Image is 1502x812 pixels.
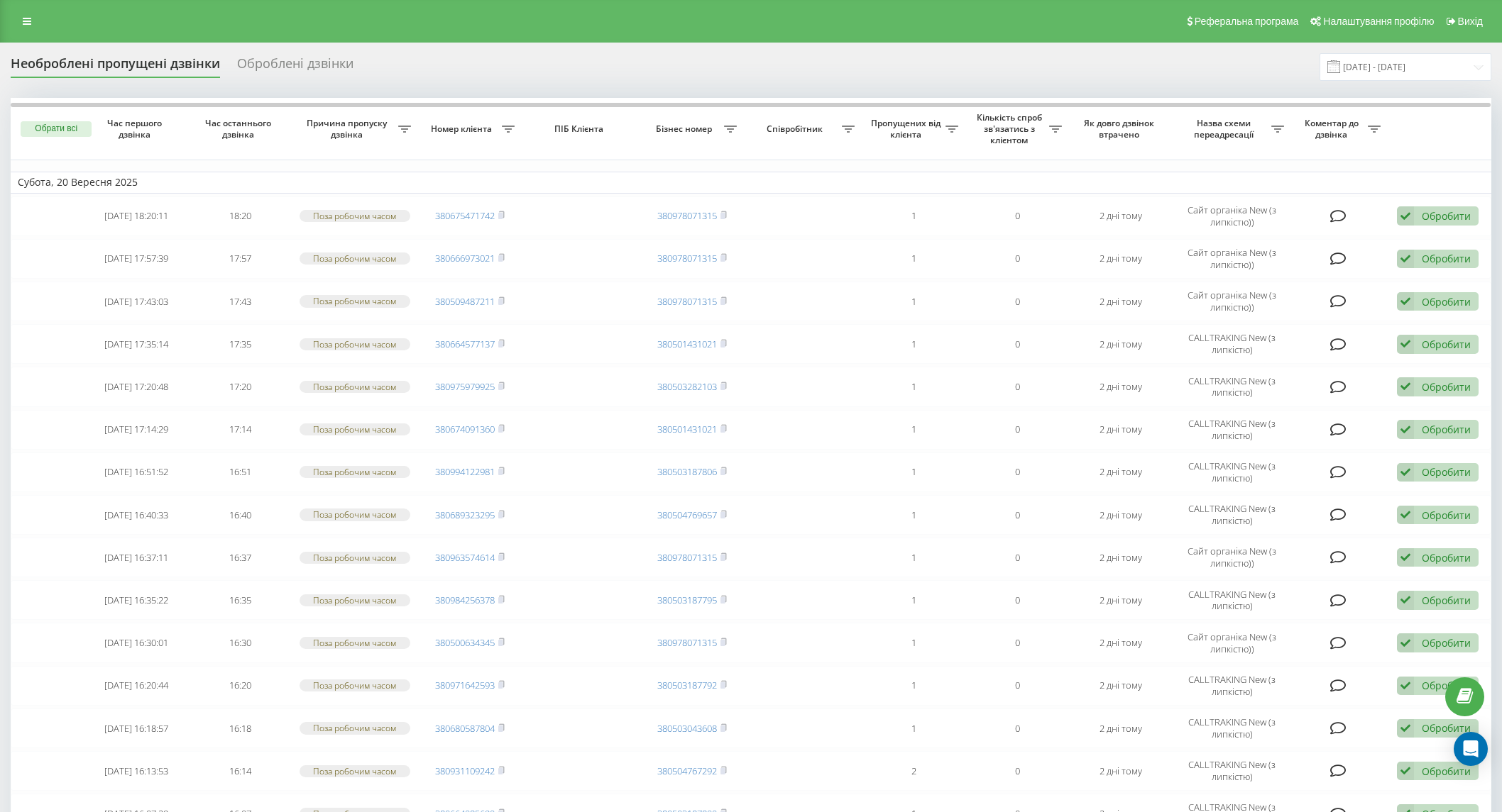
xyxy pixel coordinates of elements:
td: Сайт органіка New (з липкістю)) [1173,282,1291,321]
td: 16:20 [188,666,292,706]
td: Сайт органіка New (з липкістю)) [1173,623,1291,662]
a: 380978071315 [657,252,717,265]
td: 0 [965,282,1069,321]
td: [DATE] 16:40:33 [84,495,188,535]
a: 380503282103 [657,380,717,393]
td: 2 дні тому [1069,367,1173,406]
div: Поза робочим часом [300,423,411,435]
td: 1 [862,495,965,535]
td: 0 [965,538,1069,577]
td: 16:51 [188,452,292,492]
td: 0 [965,367,1069,406]
span: Назва схеми переадресації [1180,118,1271,140]
span: Бізнес номер [647,123,724,135]
td: 0 [965,708,1069,748]
a: 380975979925 [435,380,495,393]
div: Обробити [1422,594,1471,607]
div: Обробити [1422,338,1471,351]
span: Причина пропуску дзвінка [299,118,398,140]
td: CALLTRAKING New (з липкістю) [1173,495,1291,535]
a: 380664577137 [435,338,495,350]
td: Сайт органіка New (з липкістю)) [1173,239,1291,279]
td: Субота, 20 Вересня 2025 [11,172,1491,193]
td: Сайт органіка New (з липкістю)) [1173,196,1291,236]
div: Поза робочим часом [300,679,411,691]
a: 380674091360 [435,423,495,435]
a: 380689323295 [435,508,495,521]
td: 2 дні тому [1069,751,1173,791]
div: Поза робочим часом [300,210,411,222]
a: 380509487211 [435,295,495,308]
td: [DATE] 17:43:03 [84,282,188,321]
span: Коментар до дзвінка [1298,118,1368,140]
a: 380984256378 [435,594,495,606]
td: 1 [862,324,965,364]
td: 1 [862,708,965,748]
a: 380666973021 [435,252,495,265]
td: 2 дні тому [1069,495,1173,535]
td: [DATE] 17:57:39 [84,239,188,279]
td: 0 [965,324,1069,364]
div: Поза робочим часом [300,637,411,649]
a: 380504767292 [657,764,717,777]
td: CALLTRAKING New (з липкістю) [1173,452,1291,492]
td: 17:43 [188,282,292,321]
a: 380503043608 [657,722,717,735]
td: 2 дні тому [1069,708,1173,748]
div: Обробити [1422,721,1471,735]
a: 380504769657 [657,508,717,521]
td: [DATE] 16:13:53 [84,751,188,791]
td: 2 [862,751,965,791]
td: [DATE] 16:51:52 [84,452,188,492]
td: 0 [965,751,1069,791]
td: 2 дні тому [1069,196,1173,236]
td: [DATE] 17:20:48 [84,367,188,406]
span: Як довго дзвінок втрачено [1081,118,1161,140]
a: 380500634345 [435,636,495,649]
td: [DATE] 16:30:01 [84,623,188,662]
td: [DATE] 16:20:44 [84,666,188,706]
td: 2 дні тому [1069,623,1173,662]
div: Обробити [1422,636,1471,650]
td: 0 [965,452,1069,492]
span: Реферальна програма [1195,16,1299,27]
div: Обробити [1422,252,1471,265]
td: CALLTRAKING New (з липкістю) [1173,324,1291,364]
td: 1 [862,367,965,406]
td: CALLTRAKING New (з липкістю) [1173,580,1291,620]
a: 380971642593 [435,679,495,691]
span: Час першого дзвінка [97,118,177,140]
td: 16:18 [188,708,292,748]
td: 2 дні тому [1069,538,1173,577]
td: [DATE] 16:35:22 [84,580,188,620]
a: 380978071315 [657,636,717,649]
td: 1 [862,282,965,321]
td: 2 дні тому [1069,410,1173,450]
span: Співробітник [751,123,843,135]
div: Необроблені пропущені дзвінки [11,56,220,78]
div: Поза робочим часом [300,722,411,734]
div: Обробити [1422,380,1471,394]
td: 16:14 [188,751,292,791]
td: 0 [965,623,1069,662]
td: 16:40 [188,495,292,535]
td: CALLTRAKING New (з липкістю) [1173,367,1291,406]
div: Обробити [1422,465,1471,479]
td: Сайт органіка New (з липкістю)) [1173,538,1291,577]
td: 0 [965,495,1069,535]
td: 1 [862,538,965,577]
button: Обрати всі [21,121,92,137]
td: 0 [965,580,1069,620]
div: Обробити [1422,508,1471,522]
td: 1 [862,623,965,662]
span: Номер клієнта [425,123,502,135]
div: Обробити [1422,764,1471,778]
div: Оброблені дзвінки [237,56,353,78]
a: 380503187806 [657,465,717,478]
td: 16:35 [188,580,292,620]
span: Кількість спроб зв'язатись з клієнтом [972,112,1049,145]
td: 2 дні тому [1069,580,1173,620]
div: Обробити [1422,423,1471,436]
div: Поза робочим часом [300,338,411,350]
div: Обробити [1422,295,1471,308]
